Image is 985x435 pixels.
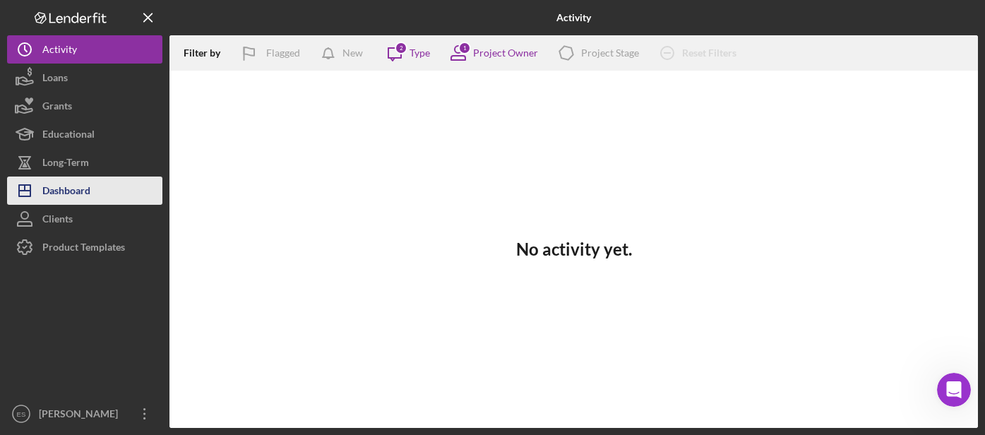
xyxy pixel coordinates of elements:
[473,47,538,59] div: Project Owner
[581,47,639,59] div: Project Stage
[7,92,162,120] button: Grants
[17,410,26,418] text: ES
[42,64,68,95] div: Loans
[682,39,736,67] div: Reset Filters
[7,400,162,428] button: ES[PERSON_NAME]
[42,120,95,152] div: Educational
[7,64,162,92] button: Loans
[342,39,363,67] div: New
[410,47,430,59] div: Type
[516,239,632,259] h3: No activity yet.
[42,92,72,124] div: Grants
[395,42,407,54] div: 2
[7,35,162,64] button: Activity
[42,35,77,67] div: Activity
[266,39,300,67] div: Flagged
[184,47,231,59] div: Filter by
[42,205,73,237] div: Clients
[42,177,90,208] div: Dashboard
[650,39,751,67] button: Reset Filters
[7,148,162,177] button: Long-Term
[314,39,377,67] button: New
[35,400,127,431] div: [PERSON_NAME]
[42,233,125,265] div: Product Templates
[42,148,89,180] div: Long-Term
[556,12,591,23] b: Activity
[231,39,314,67] button: Flagged
[7,177,162,205] button: Dashboard
[7,120,162,148] button: Educational
[458,42,471,54] div: 1
[7,233,162,261] button: Product Templates
[7,205,162,233] button: Clients
[937,373,971,407] iframe: Intercom live chat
